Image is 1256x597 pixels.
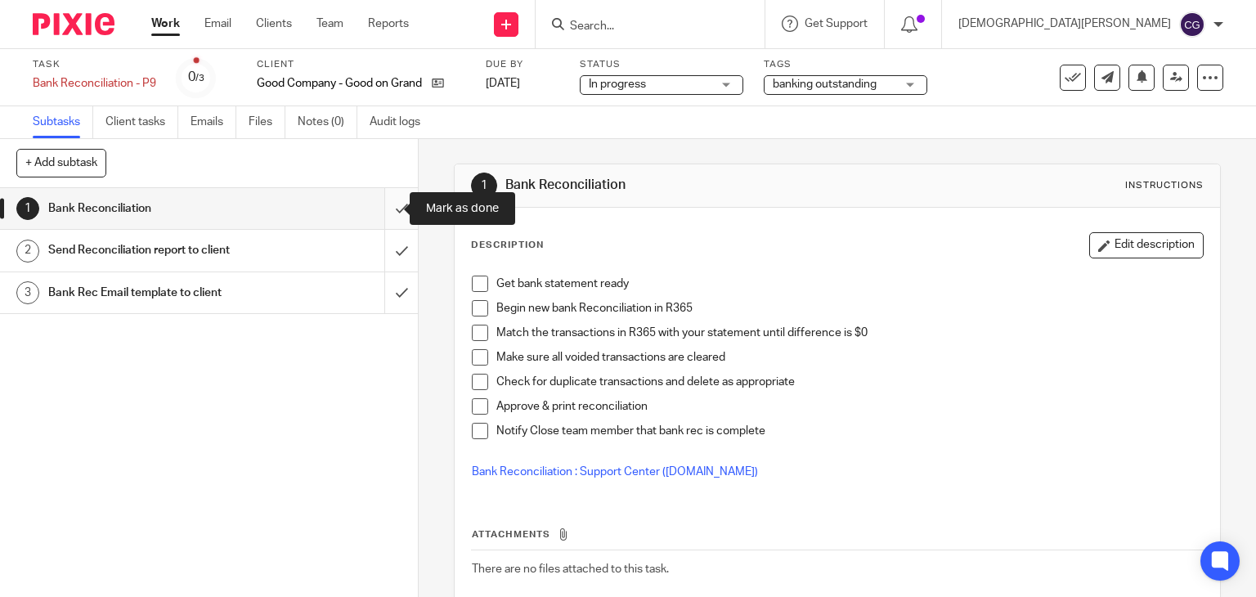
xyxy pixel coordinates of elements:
[496,349,1204,366] p: Make sure all voided transactions are cleared
[33,13,114,35] img: Pixie
[471,173,497,199] div: 1
[33,106,93,138] a: Subtasks
[471,239,544,252] p: Description
[257,58,465,71] label: Client
[368,16,409,32] a: Reports
[316,16,343,32] a: Team
[496,423,1204,439] p: Notify Close team member that bank rec is complete
[33,75,156,92] div: Bank Reconciliation - P9
[370,106,433,138] a: Audit logs
[1179,11,1205,38] img: svg%3E
[580,58,743,71] label: Status
[486,78,520,89] span: [DATE]
[191,106,236,138] a: Emails
[486,58,559,71] label: Due by
[496,374,1204,390] p: Check for duplicate transactions and delete as appropriate
[1125,179,1204,192] div: Instructions
[195,74,204,83] small: /3
[48,196,262,221] h1: Bank Reconciliation
[764,58,927,71] label: Tags
[16,197,39,220] div: 1
[257,75,424,92] p: Good Company - Good on Grand LLC
[48,238,262,263] h1: Send Reconciliation report to client
[33,58,156,71] label: Task
[204,16,231,32] a: Email
[568,20,715,34] input: Search
[496,398,1204,415] p: Approve & print reconciliation
[16,281,39,304] div: 3
[151,16,180,32] a: Work
[496,300,1204,316] p: Begin new bank Reconciliation in R365
[298,106,357,138] a: Notes (0)
[16,149,106,177] button: + Add subtask
[472,563,669,575] span: There are no files attached to this task.
[188,68,204,87] div: 0
[1089,232,1204,258] button: Edit description
[496,276,1204,292] p: Get bank statement ready
[773,79,877,90] span: banking outstanding
[472,466,758,478] a: Bank Reconciliation : Support Center ([DOMAIN_NAME])
[805,18,868,29] span: Get Support
[16,240,39,263] div: 2
[249,106,285,138] a: Files
[105,106,178,138] a: Client tasks
[256,16,292,32] a: Clients
[589,79,646,90] span: In progress
[496,325,1204,341] p: Match the transactions in R365 with your statement until difference is $0
[958,16,1171,32] p: [DEMOGRAPHIC_DATA][PERSON_NAME]
[48,281,262,305] h1: Bank Rec Email template to client
[505,177,872,194] h1: Bank Reconciliation
[472,530,550,539] span: Attachments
